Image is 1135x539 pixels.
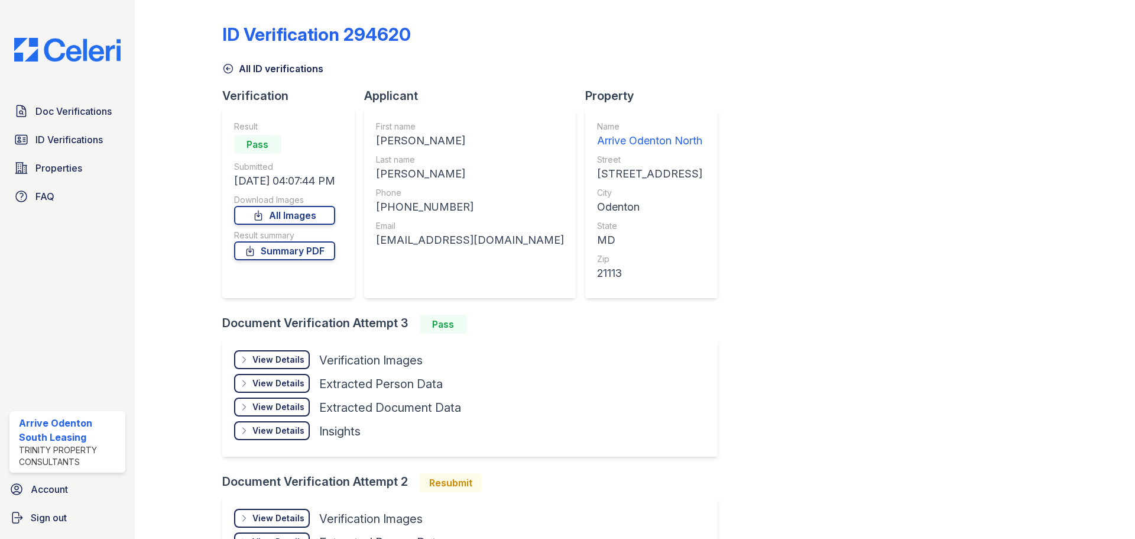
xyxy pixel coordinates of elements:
[234,230,335,241] div: Result summary
[19,416,121,444] div: Arrive Odenton South Leasing
[234,135,281,154] div: Pass
[597,187,702,199] div: City
[420,315,467,334] div: Pass
[35,104,112,118] span: Doc Verifications
[597,265,702,282] div: 21113
[376,154,564,166] div: Last name
[234,121,335,133] div: Result
[9,156,125,180] a: Properties
[19,444,121,468] div: Trinity Property Consultants
[319,376,443,392] div: Extracted Person Data
[319,423,361,440] div: Insights
[35,133,103,147] span: ID Verifications
[31,511,67,525] span: Sign out
[222,62,323,76] a: All ID verifications
[1085,492,1123,527] iframe: chat widget
[35,189,54,204] span: FAQ
[234,194,335,206] div: Download Images
[597,220,702,232] div: State
[234,206,335,225] a: All Images
[5,38,130,62] img: CE_Logo_Blue-a8612792a0a2168367f1c8372b55b34899dd931a85d93a1a3d3e32e68fde9ad4.png
[222,88,364,104] div: Verification
[252,401,304,413] div: View Details
[9,128,125,151] a: ID Verifications
[9,185,125,208] a: FAQ
[585,88,727,104] div: Property
[234,241,335,260] a: Summary PDF
[319,399,461,416] div: Extracted Document Data
[364,88,585,104] div: Applicant
[252,354,304,366] div: View Details
[420,473,482,492] div: Resubmit
[234,173,335,189] div: [DATE] 04:07:44 PM
[597,199,702,215] div: Odenton
[376,121,564,133] div: First name
[222,315,727,334] div: Document Verification Attempt 3
[222,24,411,45] div: ID Verification 294620
[222,473,727,492] div: Document Verification Attempt 2
[35,161,82,175] span: Properties
[234,161,335,173] div: Submitted
[376,133,564,149] div: [PERSON_NAME]
[319,511,423,527] div: Verification Images
[9,99,125,123] a: Doc Verifications
[376,187,564,199] div: Phone
[597,133,702,149] div: Arrive Odenton North
[376,199,564,215] div: [PHONE_NUMBER]
[597,121,702,149] a: Name Arrive Odenton North
[252,425,304,437] div: View Details
[319,352,423,369] div: Verification Images
[376,166,564,182] div: [PERSON_NAME]
[597,154,702,166] div: Street
[597,253,702,265] div: Zip
[252,377,304,389] div: View Details
[5,477,130,501] a: Account
[31,482,68,496] span: Account
[376,220,564,232] div: Email
[252,512,304,524] div: View Details
[597,121,702,133] div: Name
[376,232,564,248] div: [EMAIL_ADDRESS][DOMAIN_NAME]
[597,232,702,248] div: MD
[5,506,130,530] a: Sign out
[597,166,702,182] div: [STREET_ADDRESS]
